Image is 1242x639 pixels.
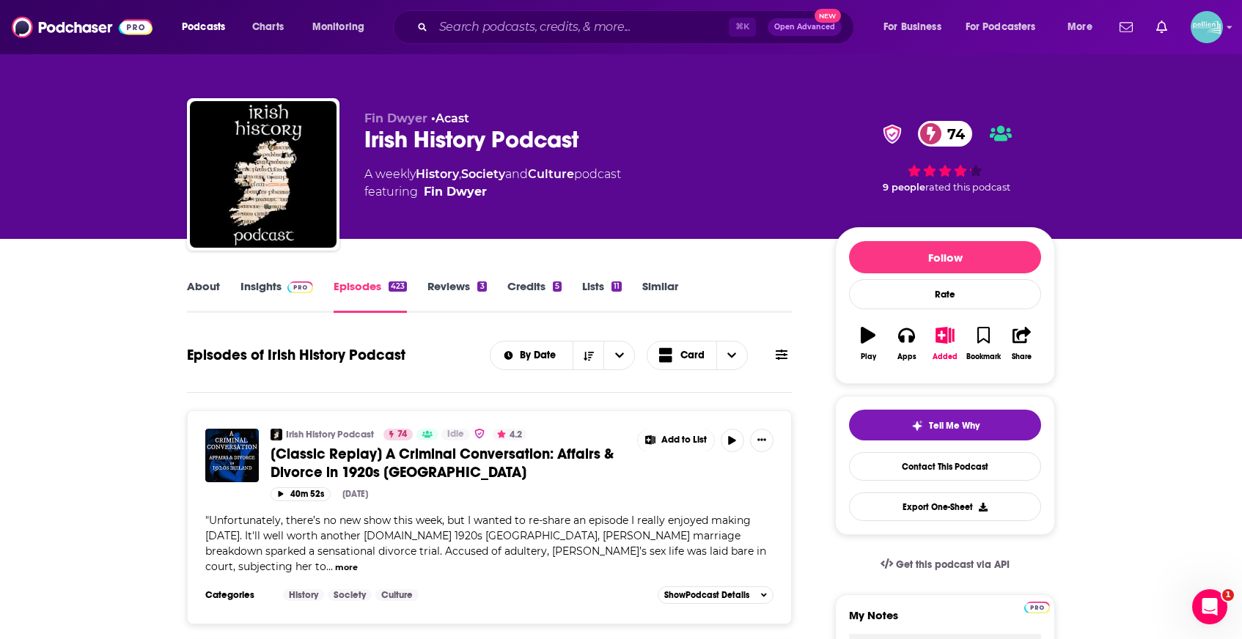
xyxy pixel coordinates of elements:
button: Bookmark [964,317,1002,370]
a: Get this podcast via API [869,547,1021,583]
button: Show More Button [638,429,714,452]
a: Credits5 [507,279,562,313]
div: 5 [553,281,562,292]
div: Share [1012,352,1032,361]
span: Card [680,350,705,361]
button: Export One-Sheet [849,492,1041,521]
span: Open Advanced [774,23,835,31]
a: Culture [528,167,574,181]
img: tell me why sparkle [911,420,923,432]
span: Logged in as JessicaPellien [1191,11,1223,43]
img: User Profile [1191,11,1223,43]
button: Open AdvancedNew [768,18,842,36]
span: ⌘ K [729,18,756,37]
a: Similar [642,279,678,313]
button: Show More Button [750,429,774,452]
a: Society [461,167,505,181]
div: Bookmark [966,352,1001,361]
a: Fin Dwyer [424,183,487,201]
a: Society [328,589,372,601]
img: Podchaser Pro [1024,602,1050,613]
a: 74 [918,121,972,147]
button: Apps [887,317,925,370]
a: Charts [243,15,293,39]
button: open menu [1057,15,1111,39]
a: About [187,279,220,313]
button: 40m 52s [271,487,331,501]
span: featuring [364,183,621,201]
button: Play [849,317,887,370]
span: Add to List [661,435,707,446]
button: 4.2 [493,429,526,440]
h1: Episodes of Irish History Podcast [187,346,405,364]
a: 74 [383,429,413,440]
iframe: Intercom live chat [1192,589,1227,624]
a: Culture [375,589,419,601]
span: New [815,9,841,23]
button: Added [926,317,964,370]
img: Podchaser Pro [287,281,313,293]
span: Idle [447,427,464,442]
span: 74 [933,121,972,147]
label: My Notes [849,608,1041,634]
img: Irish History Podcast [271,429,282,440]
button: ShowPodcast Details [658,586,774,604]
span: ... [326,560,333,573]
span: [Classic Replay] A Criminal Conversation: Affairs & Divorce in 1920s [GEOGRAPHIC_DATA] [271,445,614,481]
span: Monitoring [312,17,364,37]
a: Show notifications dropdown [1114,15,1139,40]
button: open menu [302,15,383,39]
a: [Classic Replay] A Criminal Conversation: Affairs & Divorce in 1920s [GEOGRAPHIC_DATA] [271,445,627,481]
a: Reviews3 [427,279,486,313]
a: InsightsPodchaser Pro [240,279,313,313]
span: , [459,167,461,181]
span: • [431,111,469,125]
img: [Classic Replay] A Criminal Conversation: Affairs & Divorce in 1920s Ireland [205,429,259,482]
div: Rate [849,279,1041,309]
div: 3 [477,281,486,292]
div: verified Badge74 9 peoplerated this podcast [835,111,1055,202]
div: 423 [389,281,407,292]
span: 1 [1222,589,1234,601]
a: History [416,167,459,181]
h3: Categories [205,589,271,601]
span: and [505,167,528,181]
button: tell me why sparkleTell Me Why [849,410,1041,440]
img: Irish History Podcast [190,101,337,248]
h2: Choose List sort [490,341,636,370]
span: " [205,514,766,573]
span: Fin Dwyer [364,111,427,125]
span: More [1068,17,1092,37]
img: verified Badge [474,427,485,440]
a: Acast [436,111,469,125]
span: Unfortunately, there’s no new show this week, but I wanted to re-share an episode I really enjoye... [205,514,766,573]
a: Idle [441,429,470,440]
span: 74 [397,427,407,442]
button: Share [1003,317,1041,370]
button: Sort Direction [573,341,603,369]
button: Show profile menu [1191,11,1223,43]
span: Get this podcast via API [896,558,1010,571]
div: A weekly podcast [364,166,621,201]
a: Contact This Podcast [849,452,1041,481]
img: Podchaser - Follow, Share and Rate Podcasts [12,13,153,41]
div: [DATE] [342,489,368,499]
button: Follow [849,241,1041,273]
a: History [283,589,324,601]
img: verified Badge [878,125,906,144]
div: Search podcasts, credits, & more... [407,10,868,44]
button: Choose View [647,341,748,370]
span: rated this podcast [925,182,1010,193]
span: Charts [252,17,284,37]
button: open menu [603,341,634,369]
div: Added [933,352,958,361]
button: open menu [172,15,244,39]
span: For Podcasters [966,17,1036,37]
a: Episodes423 [334,279,407,313]
span: 9 people [883,182,925,193]
button: open menu [873,15,960,39]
